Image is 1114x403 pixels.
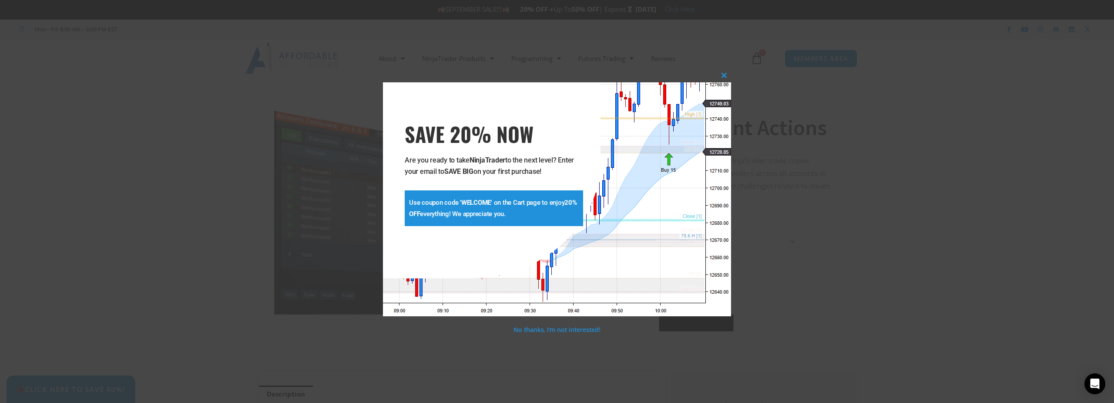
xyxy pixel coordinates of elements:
[405,122,583,146] span: SAVE 20% NOW
[1084,373,1105,394] div: Open Intercom Messenger
[409,197,579,220] p: Use coupon code ' ' on the Cart page to enjoy everything! We appreciate you.
[461,199,491,207] strong: WELCOME
[513,325,600,334] a: No thanks, I’m not interested!
[405,155,583,177] p: Are you ready to take to the next level? Enter your email to on your first purchase!
[409,199,577,218] strong: 20% OFF
[444,167,473,176] strong: SAVE BIG
[470,156,505,164] strong: NinjaTrader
